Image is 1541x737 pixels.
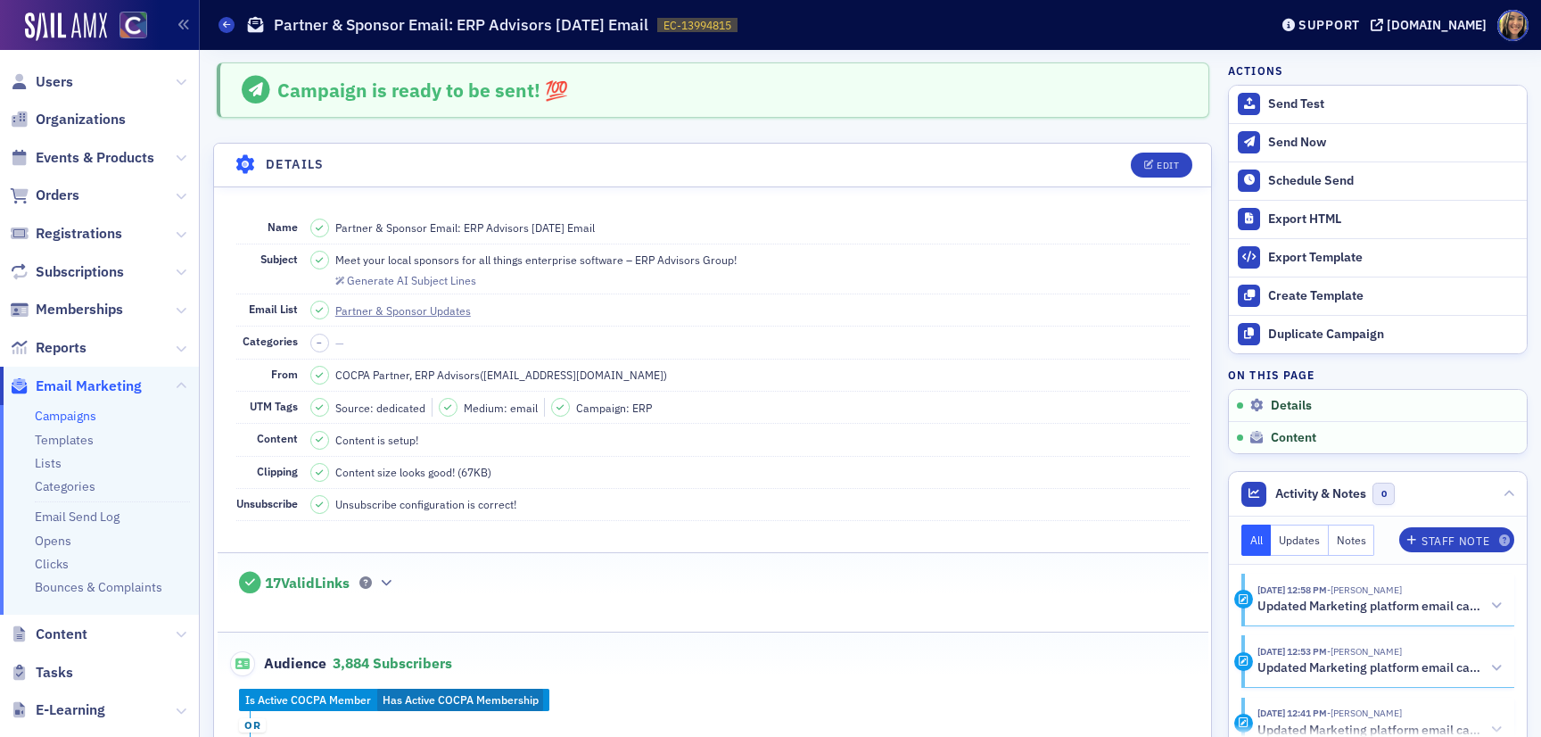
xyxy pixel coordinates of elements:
[1399,527,1514,552] button: Staff Note
[1157,161,1179,170] div: Edit
[1229,200,1527,238] a: Export HTML
[1257,584,1327,596] time: 8/11/2025 12:58 PM
[265,575,350,592] span: 17 Valid Links
[243,334,298,348] span: Categories
[464,400,538,416] span: Medium: email
[1327,707,1402,719] span: Lauren Standiford
[1271,430,1316,446] span: Content
[36,262,124,282] span: Subscriptions
[268,219,298,234] span: Name
[119,12,147,39] img: SailAMX
[1497,10,1529,41] span: Profile
[35,533,71,549] a: Opens
[10,663,73,683] a: Tasks
[25,12,107,41] img: SailAMX
[35,408,96,424] a: Campaigns
[1371,19,1493,31] button: [DOMAIN_NAME]
[1229,123,1527,161] button: Send Now
[36,663,73,683] span: Tasks
[335,367,667,383] span: COCPA Partner, ERP Advisors ( [EMAIL_ADDRESS][DOMAIN_NAME] )
[10,377,142,396] a: Email Marketing
[36,377,142,396] span: Email Marketing
[35,579,162,595] a: Bounces & Complaints
[1387,17,1487,33] div: [DOMAIN_NAME]
[10,700,105,720] a: E-Learning
[35,478,95,494] a: Categories
[1372,483,1395,505] span: 0
[1257,660,1485,676] h5: Updated Marketing platform email campaign: Partner & Sponsor Email: ERP Advisors [DATE] Email
[1271,525,1329,556] button: Updates
[663,18,731,33] span: EC-13994815
[317,336,322,349] span: –
[35,455,62,471] a: Lists
[1257,645,1327,658] time: 8/11/2025 12:53 PM
[1327,645,1402,658] span: Lauren Standiford
[10,262,124,282] a: Subscriptions
[35,432,94,448] a: Templates
[347,276,476,286] div: Generate AI Subject Lines
[249,302,298,316] span: Email List
[1234,652,1253,671] div: Activity
[1298,17,1360,33] div: Support
[10,72,73,92] a: Users
[335,252,737,268] span: Meet your local sponsors for all things enterprise software – ERP Advisors Group!
[230,651,327,676] span: Audience
[36,224,122,244] span: Registrations
[1268,211,1518,228] div: Export HTML
[1329,525,1375,556] button: Notes
[1268,327,1518,343] div: Duplicate Campaign
[10,186,79,205] a: Orders
[335,271,476,287] button: Generate AI Subject Lines
[10,338,87,358] a: Reports
[10,224,122,244] a: Registrations
[1229,238,1527,277] a: Export Template
[257,464,298,478] span: Clipping
[1257,707,1327,719] time: 8/11/2025 12:41 PM
[1241,525,1272,556] button: All
[107,12,147,42] a: View Homepage
[1422,536,1489,546] div: Staff Note
[1234,714,1253,733] div: Activity
[236,496,298,510] span: Unsubscribe
[271,367,298,381] span: From
[1268,173,1518,189] div: Schedule Send
[36,625,87,644] span: Content
[1327,584,1402,596] span: Lauren Standiford
[36,338,87,358] span: Reports
[10,110,126,129] a: Organizations
[36,300,123,319] span: Memberships
[274,14,648,36] h1: Partner & Sponsor Email: ERP Advisors [DATE] Email
[257,431,298,445] span: Content
[36,110,126,129] span: Organizations
[1131,153,1192,178] button: Edit
[335,496,516,512] span: Unsubscribe configuration is correct!
[36,700,105,720] span: E-Learning
[335,219,595,236] span: Partner & Sponsor Email: ERP Advisors [DATE] Email
[335,400,425,416] span: Source: dedicated
[1271,398,1312,414] span: Details
[335,464,491,480] span: Content size looks good! (67KB)
[1257,599,1485,615] h5: Updated Marketing platform email campaign: Partner & Sponsor Email: ERP Advisors [DATE] Email
[36,148,154,168] span: Events & Products
[1234,590,1253,609] div: Activity
[1229,86,1527,123] button: Send Test
[1229,315,1527,353] button: Duplicate Campaign
[277,78,568,103] span: Campaign is ready to be sent! 💯
[1228,367,1528,383] h4: On this page
[10,148,154,168] a: Events & Products
[1268,288,1518,304] div: Create Template
[1275,484,1366,503] span: Activity & Notes
[266,155,325,174] h4: Details
[36,186,79,205] span: Orders
[1268,135,1518,151] div: Send Now
[10,625,87,644] a: Content
[335,335,344,350] span: —
[1268,250,1518,266] div: Export Template
[1229,161,1527,200] button: Schedule Send
[576,400,652,416] span: Campaign: ERP
[1257,597,1502,616] button: Updated Marketing platform email campaign: Partner & Sponsor Email: ERP Advisors [DATE] Email
[35,509,119,525] a: Email Send Log
[260,252,298,266] span: Subject
[335,302,487,319] a: Partner & Sponsor Updates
